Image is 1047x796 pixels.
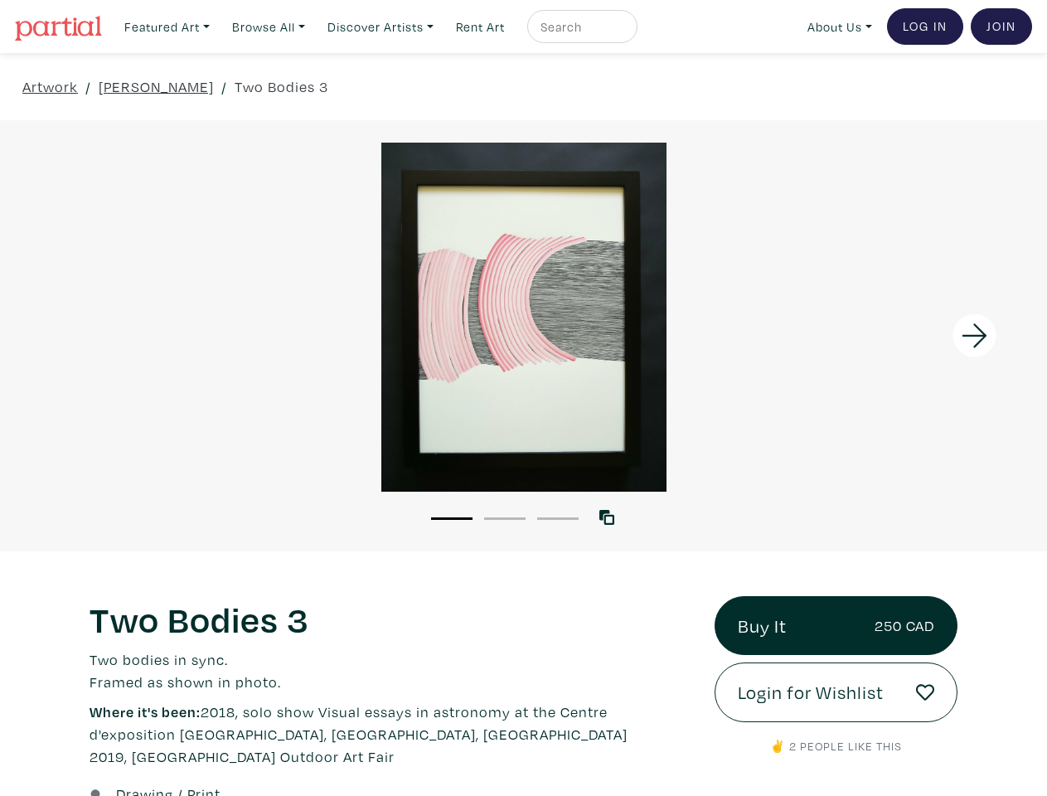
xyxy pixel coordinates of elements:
button: 3 of 3 [537,517,579,520]
a: Artwork [22,75,78,98]
button: 2 of 3 [484,517,526,520]
h1: Two Bodies 3 [90,596,690,641]
span: / [85,75,91,98]
p: 2018, solo show Visual essays in astronomy at the Centre d'exposition [GEOGRAPHIC_DATA], [GEOGRAP... [90,701,690,768]
a: Featured Art [117,10,217,44]
span: / [221,75,227,98]
button: 1 of 3 [431,517,473,520]
small: 250 CAD [875,614,934,637]
span: Login for Wishlist [738,678,884,706]
a: Rent Art [448,10,512,44]
a: Discover Artists [320,10,441,44]
a: About Us [800,10,880,44]
a: Log In [887,8,963,45]
span: Where it's been: [90,702,201,721]
a: Login for Wishlist [715,663,957,722]
a: Buy It250 CAD [715,596,957,656]
input: Search [539,17,622,37]
p: ✌️ 2 people like this [715,737,957,755]
a: Two Bodies 3 [235,75,328,98]
a: [PERSON_NAME] [99,75,214,98]
p: Two bodies in sync. Framed as shown in photo. [90,648,690,693]
a: Browse All [225,10,313,44]
a: Join [971,8,1032,45]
